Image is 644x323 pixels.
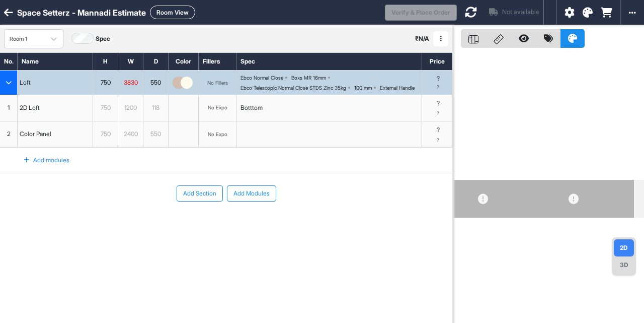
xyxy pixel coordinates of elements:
[18,77,33,88] div: Loft
[143,77,168,88] div: 550
[227,185,276,202] button: Add Modules
[240,85,346,91] div: Ebco Telescopic Normal Close STDS Zinc 35kg
[143,101,168,114] div: 118
[583,8,593,18] i: Colors
[199,53,236,70] div: Fillers
[437,125,440,135] p: ?
[118,101,143,114] div: 1200
[93,101,118,114] div: 750
[422,53,452,70] div: Price
[601,8,612,18] i: Order
[118,77,143,88] div: 3830
[10,35,40,43] div: Room 1
[614,256,634,274] div: 3D
[96,34,110,43] label: Spec
[12,152,69,169] div: Add modules
[93,53,118,70] div: H
[437,137,439,144] span: ?
[380,85,415,91] div: External Handle
[502,8,539,17] span: Not available
[240,75,283,81] div: Ebco Normal Close
[143,53,169,70] div: D
[181,77,193,89] img: thumb_21091.jpg
[565,8,575,18] i: Settings
[291,75,326,81] div: Boxs MR 16mm
[208,131,227,138] div: No Expo
[437,110,439,117] span: ?
[240,103,263,112] div: Botttom
[8,103,10,112] span: 1
[150,6,195,19] button: Room View
[208,104,227,111] div: No Expo
[177,185,223,202] button: Add Section
[207,80,228,86] div: No Fillers
[354,85,372,91] div: 100 mm
[118,127,143,141] div: 2400
[437,85,439,90] span: ?
[118,53,143,70] div: W
[236,53,422,70] div: Spec
[93,127,118,141] div: 750
[93,77,118,88] div: 750
[437,99,440,108] p: ?
[415,34,429,43] p: ₹ N/A
[143,127,168,141] div: 550
[173,77,185,89] img: thumb_21027.jpg
[18,53,93,70] div: Name
[17,7,146,19] div: Space Setterz - Mannadi Estimate
[169,53,199,70] div: Color
[18,127,53,141] div: Color Panel
[437,75,440,82] p: ?
[18,101,42,114] div: 2D Loft
[614,239,634,256] div: 2D
[7,130,11,139] span: 2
